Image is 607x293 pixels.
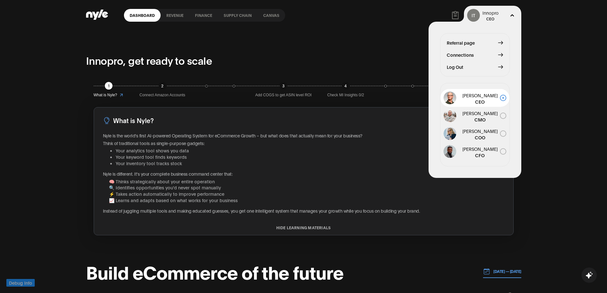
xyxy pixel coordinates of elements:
[440,89,509,107] button: [PERSON_NAME]CEO
[444,92,456,104] img: John Gold
[447,51,503,58] button: Connections
[103,132,504,139] p: Nyle is the world's first AI-powered Operating System for eCommerce Growth – but what does that a...
[447,39,475,46] span: Referral page
[279,82,287,90] div: 3
[447,63,503,70] button: Log Out
[109,197,504,203] li: 📈 Learns and adapts based on what works for your business
[105,82,112,90] div: 1
[109,178,504,185] li: 🧠 Thinks strategically about your entire operation
[460,92,500,99] span: [PERSON_NAME]
[161,13,189,18] button: Revenue
[109,184,504,191] li: 🔍 Identifies opportunities you'd never spot manually
[440,107,509,125] button: [PERSON_NAME]CMO
[116,154,504,160] li: Your keyword tool finds keywords
[109,191,504,197] li: ⚡ Takes action automatically to improve performance
[94,225,513,230] button: HIDE LEARNING MATERIALS
[460,152,500,158] span: CFO
[482,16,499,21] div: CEO
[482,10,499,21] button: InnoproCEO
[218,9,257,22] a: Supply chain
[447,63,463,70] span: Log Out
[86,262,343,281] h1: Build eCommerce of the future
[447,51,474,58] span: Connections
[342,82,350,90] div: 4
[103,171,504,177] p: Nyle is different. It's your complete business command center that:
[490,268,521,274] p: [DATE] — [DATE]
[124,9,161,22] a: Dashboard
[483,265,521,278] button: [DATE] — [DATE]
[6,279,35,287] button: Debug Info
[440,125,509,143] button: [PERSON_NAME]COO
[94,92,117,98] span: What is Nyle?
[483,268,490,275] img: 01.01.24 — 07.01.24
[189,9,218,22] a: finance
[444,127,456,140] img: John Gold
[460,128,500,134] span: [PERSON_NAME]
[460,134,500,141] span: COO
[460,99,500,105] span: CEO
[460,116,500,123] span: CMO
[257,9,285,22] a: Canvas
[113,115,154,125] h3: What is Nyle?
[327,92,364,98] span: Check MI Insights 0/2
[482,10,499,16] div: Innopro
[140,92,185,98] span: Connect Amazon Accounts
[460,110,500,116] span: [PERSON_NAME]
[440,143,509,160] button: [PERSON_NAME]CFO
[444,145,456,158] img: John Gold
[460,146,500,152] span: [PERSON_NAME]
[116,160,504,166] li: Your inventory tool tracks stock
[447,39,503,46] button: Referral page
[116,147,504,154] li: Your analytics tool shows you data
[9,279,32,286] span: Debug Info
[103,208,504,214] p: Instead of juggling multiple tools and making educated guesses, you get one intelligent system th...
[103,140,504,146] p: Think of traditional tools as single-purpose gadgets:
[103,117,111,124] img: LightBulb
[86,53,212,68] p: Innopro, get ready to scale
[159,82,166,90] div: 2
[444,109,456,122] img: John Gold
[255,92,312,98] span: Add COGS to get ASIN level ROI
[467,9,480,22] button: IT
